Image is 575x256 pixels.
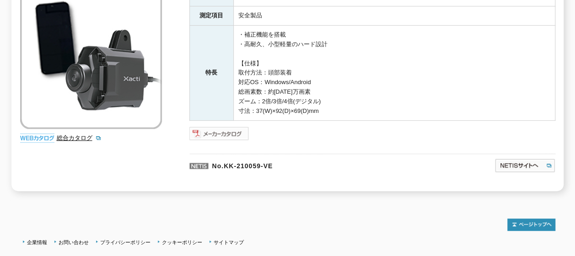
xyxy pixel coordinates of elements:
[59,240,89,245] a: お問い合わせ
[189,26,233,121] th: 特長
[100,240,150,245] a: プライバシーポリシー
[189,133,249,139] a: メーカーカタログ
[189,6,233,26] th: 測定項目
[233,6,555,26] td: 安全製品
[233,26,555,121] td: ・補正機能を搭載 ・高耐久、小型軽量のハード設計 【仕様】 取付方法：頭部装着 対応OS：Windows/Android 総画素数：約[DATE]万画素 ズーム：2倍/3倍/4倍(デジタル) 寸...
[162,240,202,245] a: クッキーポリシー
[20,133,54,143] img: webカタログ
[189,126,249,141] img: メーカーカタログ
[27,240,47,245] a: 企業情報
[189,154,406,176] p: No.KK-210059-VE
[214,240,244,245] a: サイトマップ
[57,134,102,141] a: 総合カタログ
[507,219,555,231] img: トップページへ
[494,158,555,173] img: NETISサイトへ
